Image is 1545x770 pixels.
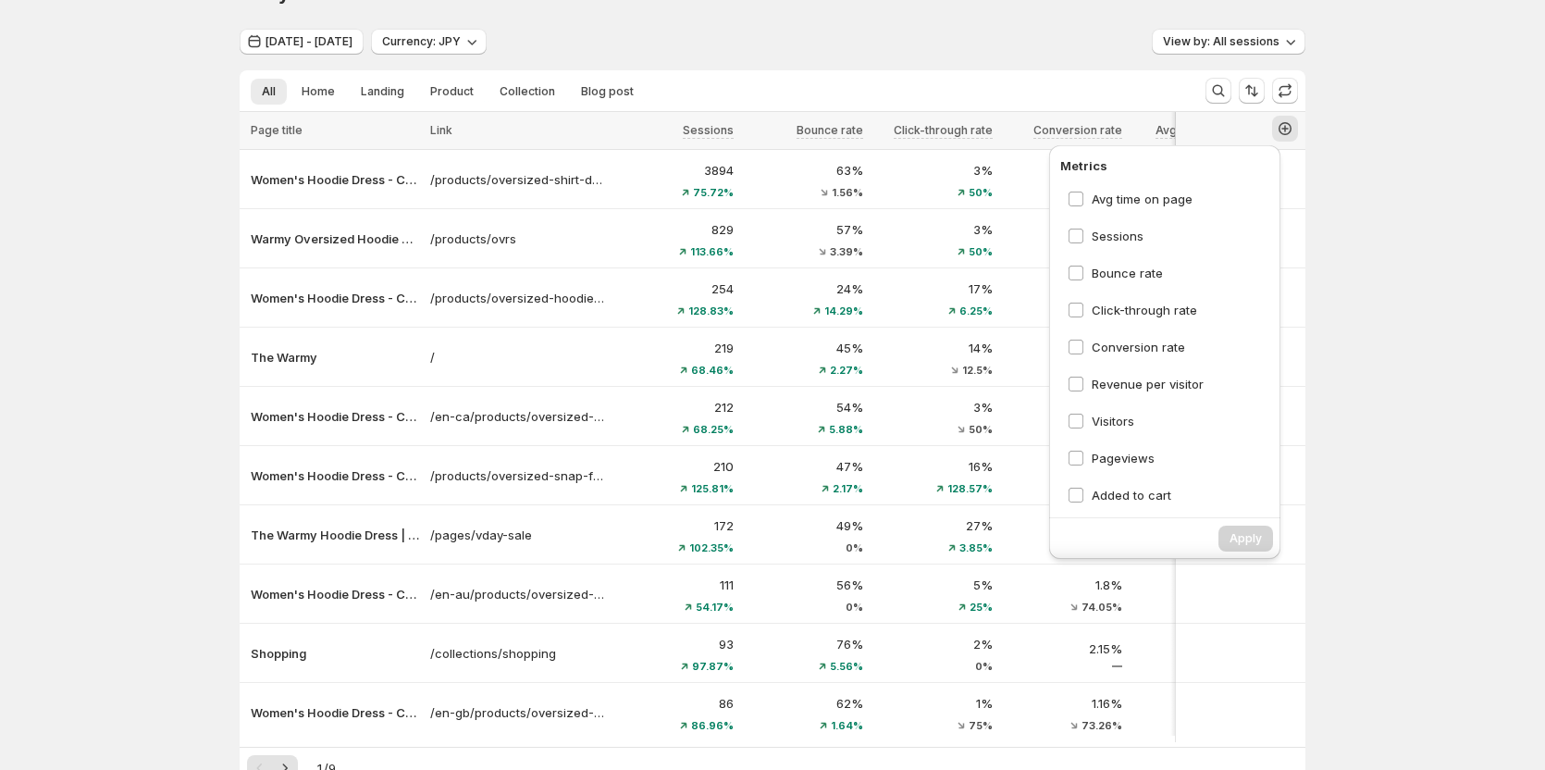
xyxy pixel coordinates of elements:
span: 125.81% [691,483,734,494]
span: 54.17% [696,602,734,613]
p: Metrics [1060,156,1269,175]
span: 0% [846,602,863,613]
span: 86.96% [691,720,734,731]
span: 1.64% [831,720,863,731]
span: Conversion rate [1033,123,1122,137]
span: 6.25% [959,305,993,317]
button: The Warmy Hoodie Dress | The Perfect Valentine’s Day Gift [251,526,419,544]
p: 219 [615,339,734,357]
p: Women's Hoodie Dress - Casual Long Sleeve Pullover Sweatshirt Dress [251,703,419,722]
span: 68.25% [693,424,734,435]
a: /en-gb/products/oversized-shirt-dress [430,703,604,722]
button: Women's Hoodie Dress - Casual Long Sleeve Pullover Sweatshirt Dress [251,289,419,307]
span: Revenue per visitor [1092,377,1204,391]
span: Blog post [581,84,634,99]
p: 45% [745,339,863,357]
span: 128.83% [688,305,734,317]
a: /en-ca/products/oversized-shirt-dress [430,407,604,426]
a: /products/oversized-snap-fit-hoodie [430,466,604,485]
p: 829 [615,220,734,239]
span: Bounce rate [1092,266,1163,280]
span: All [262,84,276,99]
p: 3894 [615,161,734,180]
button: Women's Hoodie Dress - Casual Long Sleeve Pullover Sweatshirt Dress [251,407,419,426]
p: 1.16% [1004,694,1122,713]
p: 3% [1004,161,1122,180]
span: Added to cart [1092,488,1171,503]
p: 3% [874,220,993,239]
p: 93 [615,635,734,653]
button: Women's Hoodie Dress - Casual Long Sleeve Pullover Sweatshirt Dress [251,466,419,485]
span: Home [302,84,335,99]
button: Search and filter results [1205,78,1231,104]
p: 86 [615,694,734,713]
a: /pages/vday-sale [430,526,604,544]
p: 27% [874,516,993,535]
p: 49% [745,516,863,535]
button: Women's Hoodie Dress - Casual Long Sleeve Pullover Sweatshirt Dress [251,585,419,603]
p: /en-au/products/oversized-shirt-dress [430,585,604,603]
p: 111 [615,576,734,594]
p: 1.8% [1004,576,1122,594]
button: View by: All sessions [1152,29,1305,55]
span: 75% [969,720,993,731]
p: 2.15% [1004,640,1122,658]
button: [DATE] - [DATE] [240,29,364,55]
span: 3.39% [830,246,863,257]
a: /products/oversized-hoodie-dress [430,289,604,307]
p: 2% [874,635,993,653]
button: Warmy Oversized Hoodie Dress – Ultra-Soft Fleece Sweatshirt Dress for Women (Plus Size S-3XL), Co... [251,230,419,248]
span: 3.85% [959,542,993,553]
span: Currency: JPY [382,34,461,49]
span: 68.46% [691,365,734,376]
p: 212 [615,398,734,416]
a: /products/oversized-shirt-dress [430,170,604,189]
p: 3.3% [1004,398,1122,416]
span: 50% [969,424,993,435]
p: 54% [745,398,863,416]
a: / [430,348,604,366]
span: Click-through rate [894,123,993,137]
p: 3.5% [1004,220,1122,239]
p: 210 [615,457,734,476]
span: 50% [969,187,993,198]
button: Women's Hoodie Dress - Casual Long Sleeve Pullover Sweatshirt Dress [251,170,419,189]
p: 34.67s [1133,699,1252,717]
span: Conversion rate [1092,340,1185,354]
button: The Warmy [251,348,419,366]
span: 74.05% [1081,602,1122,613]
span: Pageviews [1092,451,1155,466]
p: 17.33s [1133,635,1252,653]
span: Sessions [1092,229,1143,243]
span: 102.35% [689,542,734,553]
span: 1.56% [832,187,863,198]
p: 76% [745,635,863,653]
span: 12.5% [962,365,993,376]
span: Click-through rate [1092,303,1197,317]
span: Bounce rate [797,123,863,137]
span: Product [430,84,474,99]
span: Landing [361,84,404,99]
button: Sort the results [1239,78,1265,104]
span: 5.56% [830,661,863,672]
p: 4.29% [1004,457,1122,476]
span: Sessions [683,123,734,137]
span: 128.57% [947,483,993,494]
p: Shopping [251,644,419,663]
span: Avg time on page [1156,123,1252,137]
p: 47% [745,457,863,476]
span: 5.88% [829,424,863,435]
span: 14.29% [824,305,863,317]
